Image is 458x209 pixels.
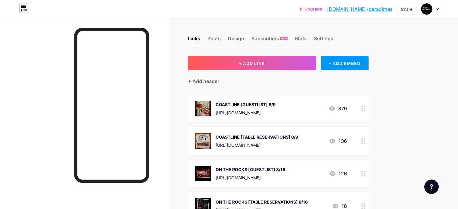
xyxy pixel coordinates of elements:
[421,3,432,15] img: Parallel Dimensions
[299,7,322,11] a: Upgrade
[207,35,221,46] div: Posts
[329,105,347,112] div: 379
[188,78,219,85] div: + Add header
[321,56,369,70] div: + ADD EMBED
[188,35,200,46] div: Links
[401,6,413,12] div: Share
[251,35,288,46] div: Subscribers
[314,35,333,46] div: Settings
[295,35,307,46] div: Stats
[327,5,392,13] a: [DOMAIN_NAME]/paradimes
[216,174,285,181] div: [URL][DOMAIN_NAME]
[216,199,308,205] div: ON THE ROCKS [TABLE RESERVATIONS] 8/16
[239,61,265,66] span: + ADD LINK
[216,109,276,116] div: [URL][DOMAIN_NAME]
[188,56,316,70] button: + ADD LINK
[195,101,211,116] img: COASTLINE [GUESTLIST] 8/9
[216,134,298,140] div: COASTLINE [TABLE RESERVATIONS] 8/9
[228,35,244,46] div: Design
[281,37,287,40] span: NEW
[329,137,347,145] div: 136
[216,166,285,173] div: ON THE ROCKS [GUESTLIST] 8/16
[195,166,211,181] img: ON THE ROCKS [GUESTLIST] 8/16
[329,170,347,177] div: 126
[216,142,298,148] div: [URL][DOMAIN_NAME]
[216,101,276,108] div: COASTLINE [GUESTLIST] 8/9
[195,133,211,149] img: COASTLINE [TABLE RESERVATIONS] 8/9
